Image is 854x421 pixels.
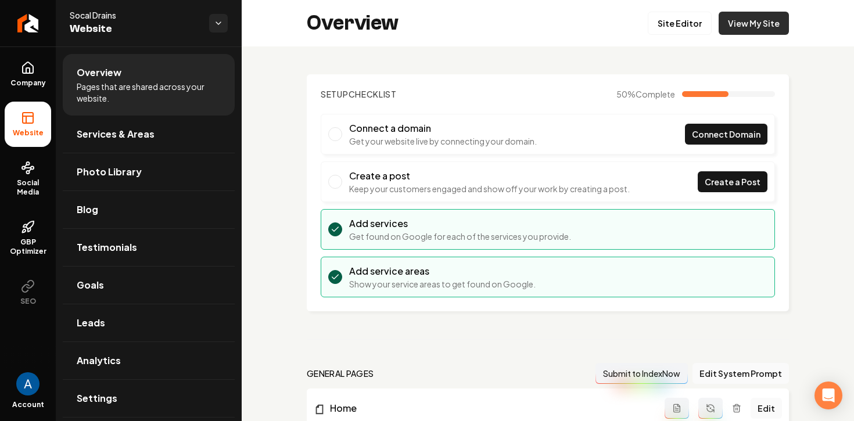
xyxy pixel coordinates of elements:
[16,372,40,395] button: Open user button
[307,368,374,379] h2: general pages
[63,229,235,266] a: Testimonials
[685,124,767,145] a: Connect Domain
[77,240,137,254] span: Testimonials
[70,9,200,21] span: Socal Drains
[321,89,349,99] span: Setup
[616,88,675,100] span: 50 %
[63,342,235,379] a: Analytics
[349,169,630,183] h3: Create a post
[321,88,397,100] h2: Checklist
[307,12,399,35] h2: Overview
[719,12,789,35] a: View My Site
[698,171,767,192] a: Create a Post
[12,400,44,409] span: Account
[63,191,235,228] a: Blog
[5,270,51,315] button: SEO
[595,363,688,384] button: Submit to IndexNow
[349,135,537,147] p: Get your website live by connecting your domain.
[77,66,121,80] span: Overview
[63,153,235,190] a: Photo Library
[692,363,789,384] button: Edit System Prompt
[17,14,39,33] img: Rebolt Logo
[814,382,842,409] div: Open Intercom Messenger
[5,211,51,265] a: GBP Optimizer
[636,89,675,99] span: Complete
[751,398,782,419] a: Edit
[349,278,536,290] p: Show your service areas to get found on Google.
[349,121,537,135] h3: Connect a domain
[349,264,536,278] h3: Add service areas
[63,380,235,417] a: Settings
[6,78,51,88] span: Company
[77,127,155,141] span: Services & Areas
[705,176,760,188] span: Create a Post
[349,183,630,195] p: Keep your customers engaged and show off your work by creating a post.
[77,203,98,217] span: Blog
[349,231,571,242] p: Get found on Google for each of the services you provide.
[63,267,235,304] a: Goals
[692,128,760,141] span: Connect Domain
[665,398,689,419] button: Add admin page prompt
[77,278,104,292] span: Goals
[63,116,235,153] a: Services & Areas
[77,165,142,179] span: Photo Library
[648,12,712,35] a: Site Editor
[349,217,571,231] h3: Add services
[77,354,121,368] span: Analytics
[314,401,665,415] a: Home
[70,21,200,37] span: Website
[5,238,51,256] span: GBP Optimizer
[77,81,221,104] span: Pages that are shared across your website.
[16,372,40,395] img: Andrew Magana
[8,128,48,138] span: Website
[77,391,117,405] span: Settings
[77,316,105,330] span: Leads
[16,297,41,306] span: SEO
[5,152,51,206] a: Social Media
[5,52,51,97] a: Company
[5,178,51,197] span: Social Media
[63,304,235,341] a: Leads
